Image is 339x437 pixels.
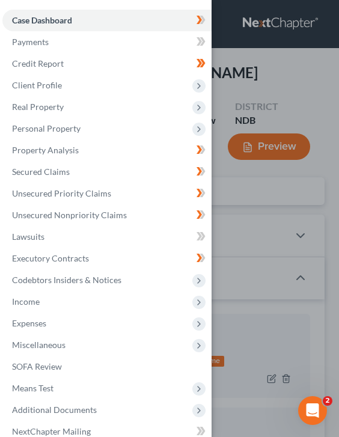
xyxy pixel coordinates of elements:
[323,396,332,406] span: 2
[12,253,89,263] span: Executory Contracts
[12,231,44,242] span: Lawsuits
[12,188,111,198] span: Unsecured Priority Claims
[12,318,46,328] span: Expenses
[2,53,212,75] a: Credit Report
[12,37,49,47] span: Payments
[298,396,327,425] iframe: Intercom live chat
[2,226,212,248] a: Lawsuits
[2,183,212,204] a: Unsecured Priority Claims
[2,248,212,269] a: Executory Contracts
[2,356,212,377] a: SOFA Review
[12,102,64,112] span: Real Property
[12,15,72,25] span: Case Dashboard
[12,340,66,350] span: Miscellaneous
[12,426,91,436] span: NextChapter Mailing
[2,139,212,161] a: Property Analysis
[2,161,212,183] a: Secured Claims
[12,361,62,371] span: SOFA Review
[12,58,64,69] span: Credit Report
[12,167,70,177] span: Secured Claims
[12,383,53,393] span: Means Test
[12,210,127,220] span: Unsecured Nonpriority Claims
[2,204,212,226] a: Unsecured Nonpriority Claims
[12,145,79,155] span: Property Analysis
[12,296,40,307] span: Income
[2,10,212,31] a: Case Dashboard
[12,275,121,285] span: Codebtors Insiders & Notices
[12,123,81,133] span: Personal Property
[12,80,62,90] span: Client Profile
[2,31,212,53] a: Payments
[12,405,97,415] span: Additional Documents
